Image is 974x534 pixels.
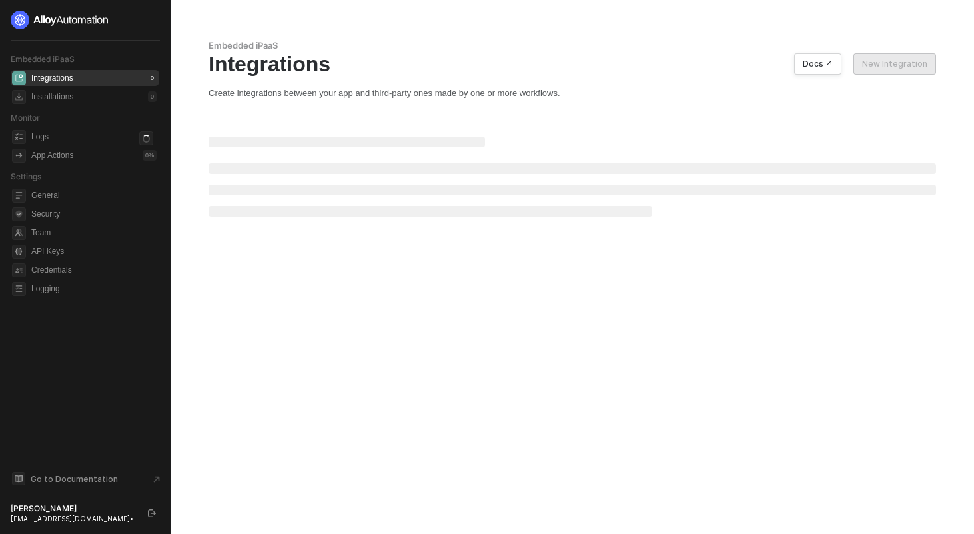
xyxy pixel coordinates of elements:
[794,53,841,75] button: Docs ↗
[853,53,936,75] button: New Integration
[11,503,136,514] div: [PERSON_NAME]
[31,243,157,259] span: API Keys
[12,130,26,144] span: icon-logs
[12,207,26,221] span: security
[148,73,157,83] div: 0
[143,150,157,161] div: 0 %
[11,514,136,523] div: [EMAIL_ADDRESS][DOMAIN_NAME] •
[11,54,75,64] span: Embedded iPaaS
[31,225,157,241] span: Team
[209,87,936,99] div: Create integrations between your app and third-party ones made by one or more workflows.
[12,149,26,163] span: icon-app-actions
[148,509,156,517] span: logout
[12,90,26,104] span: installations
[31,150,73,161] div: App Actions
[139,131,153,145] span: icon-loader
[11,171,41,181] span: Settings
[11,471,160,487] a: Knowledge Base
[12,472,25,485] span: documentation
[12,189,26,203] span: general
[31,473,118,485] span: Go to Documentation
[31,281,157,297] span: Logging
[31,73,73,84] div: Integrations
[12,263,26,277] span: credentials
[11,11,159,29] a: logo
[11,113,40,123] span: Monitor
[12,282,26,296] span: logging
[11,11,109,29] img: logo
[803,59,833,69] div: Docs ↗
[148,91,157,102] div: 0
[209,40,936,51] div: Embedded iPaaS
[31,187,157,203] span: General
[12,245,26,259] span: api-key
[12,71,26,85] span: integrations
[31,262,157,278] span: Credentials
[31,131,49,143] div: Logs
[209,51,936,77] div: Integrations
[12,226,26,240] span: team
[31,91,73,103] div: Installations
[31,206,157,222] span: Security
[150,473,163,486] span: document-arrow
